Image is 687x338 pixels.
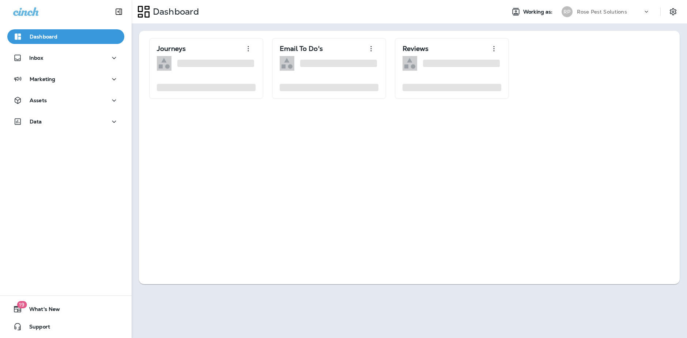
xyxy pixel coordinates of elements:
button: Assets [7,93,124,108]
p: Journeys [157,45,186,52]
p: Assets [30,97,47,103]
p: Dashboard [150,6,199,17]
span: Support [22,324,50,333]
button: Settings [667,5,680,18]
span: Working as: [523,9,554,15]
button: 19What's New [7,302,124,316]
div: RP [562,6,573,17]
button: Dashboard [7,29,124,44]
p: Rose Pest Solutions [577,9,627,15]
span: 19 [17,301,27,308]
p: Marketing [30,76,55,82]
button: Support [7,319,124,334]
button: Data [7,114,124,129]
p: Data [30,119,42,125]
span: What's New [22,306,60,315]
button: Collapse Sidebar [109,4,129,19]
button: Inbox [7,51,124,65]
p: Inbox [29,55,43,61]
button: Marketing [7,72,124,86]
p: Dashboard [30,34,57,40]
p: Reviews [403,45,429,52]
p: Email To Do's [280,45,323,52]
